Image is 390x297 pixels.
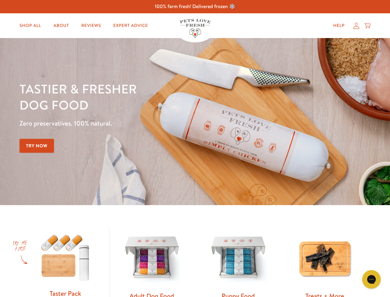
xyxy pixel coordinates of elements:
[19,139,54,153] a: Try Now
[328,19,350,32] a: Help
[359,268,384,291] iframe: Gorgias live chat messenger
[15,19,46,32] a: Shop All
[76,19,106,32] a: Reviews
[48,19,74,32] a: About
[19,118,254,129] p: Zero preservatives. 100% natural.
[180,19,211,38] img: Pets Love Fresh
[108,19,153,32] a: Expert Advice
[19,81,254,113] h1: Tastier & fresher dog food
